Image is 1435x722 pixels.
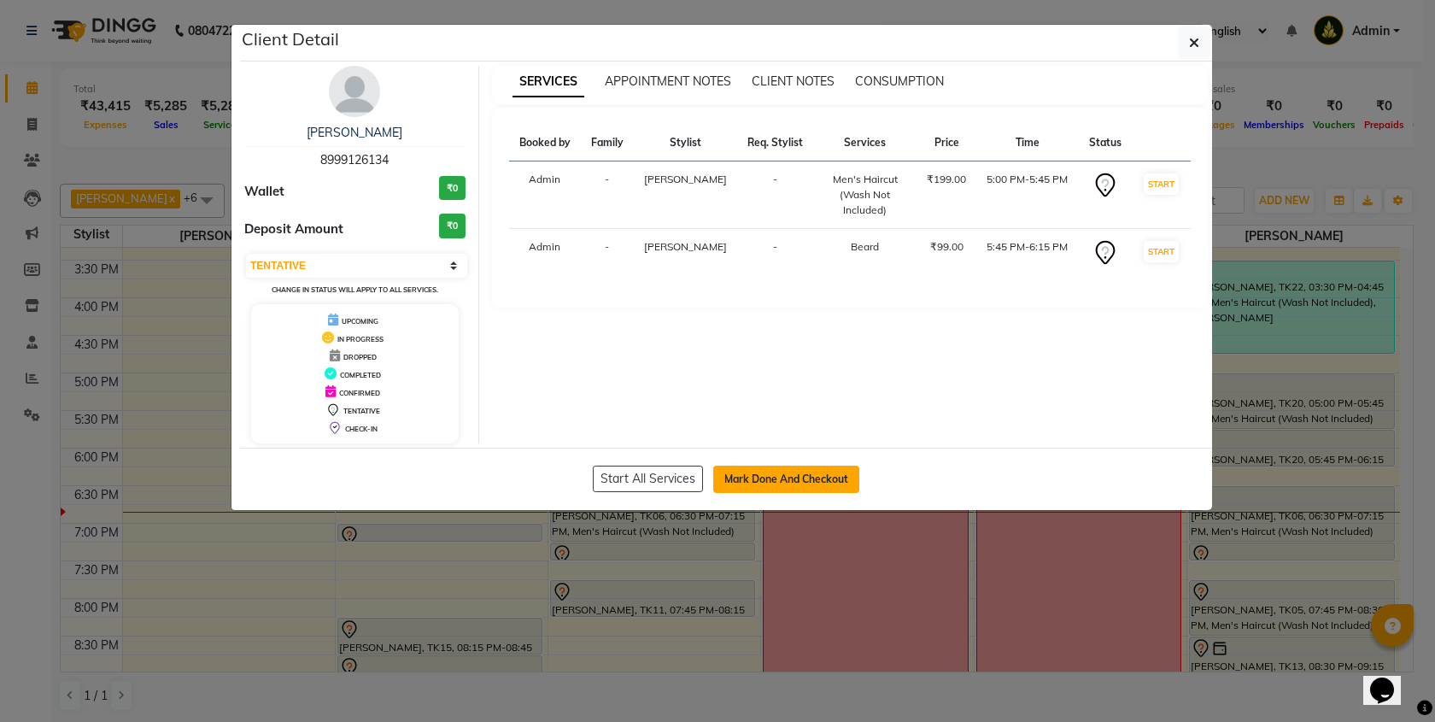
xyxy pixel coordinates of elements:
[814,125,917,161] th: Services
[244,220,343,239] span: Deposit Amount
[337,335,384,343] span: IN PROGRESS
[976,125,1078,161] th: Time
[439,214,466,238] h3: ₹0
[343,353,377,361] span: DROPPED
[340,371,381,379] span: COMPLETED
[329,66,380,117] img: avatar
[509,229,581,278] td: Admin
[1363,654,1418,705] iframe: chat widget
[644,173,727,185] span: [PERSON_NAME]
[752,73,835,89] span: CLIENT NOTES
[509,125,581,161] th: Booked by
[581,161,634,229] td: -
[605,73,731,89] span: APPOINTMENT NOTES
[824,172,906,218] div: Men's Haircut (Wash Not Included)
[581,125,634,161] th: Family
[342,317,378,326] span: UPCOMING
[634,125,737,161] th: Stylist
[320,152,389,167] span: 8999126134
[1079,125,1132,161] th: Status
[976,229,1078,278] td: 5:45 PM-6:15 PM
[512,67,584,97] span: SERVICES
[272,285,438,294] small: Change in status will apply to all services.
[644,240,727,253] span: [PERSON_NAME]
[737,161,813,229] td: -
[509,161,581,229] td: Admin
[242,26,339,52] h5: Client Detail
[593,466,703,492] button: Start All Services
[244,182,284,202] span: Wallet
[927,239,966,255] div: ₹99.00
[307,125,402,140] a: [PERSON_NAME]
[1144,173,1179,195] button: START
[917,125,976,161] th: Price
[976,161,1078,229] td: 5:00 PM-5:45 PM
[737,229,813,278] td: -
[1144,241,1179,262] button: START
[713,466,859,493] button: Mark Done And Checkout
[343,407,380,415] span: TENTATIVE
[581,229,634,278] td: -
[737,125,813,161] th: Req. Stylist
[339,389,380,397] span: CONFIRMED
[439,176,466,201] h3: ₹0
[927,172,966,187] div: ₹199.00
[855,73,944,89] span: CONSUMPTION
[824,239,906,255] div: Beard
[345,425,378,433] span: CHECK-IN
